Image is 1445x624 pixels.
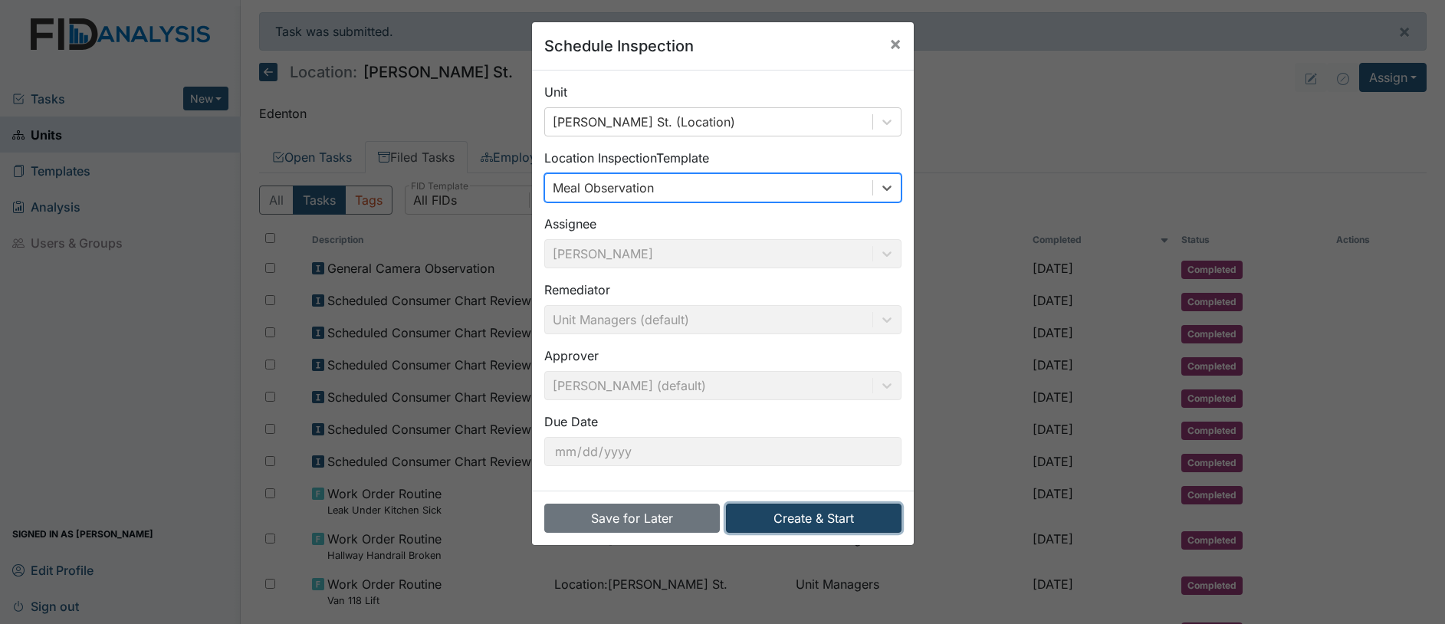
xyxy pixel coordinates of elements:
div: Meal Observation [553,179,654,197]
label: Approver [544,346,599,365]
label: Assignee [544,215,596,233]
button: Close [877,22,914,65]
label: Location Inspection Template [544,149,709,167]
label: Due Date [544,412,598,431]
button: Save for Later [544,504,720,533]
h5: Schedule Inspection [544,34,694,57]
div: [PERSON_NAME] St. (Location) [553,113,735,131]
label: Unit [544,83,567,101]
label: Remediator [544,281,610,299]
button: Create & Start [726,504,901,533]
span: × [889,32,901,54]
